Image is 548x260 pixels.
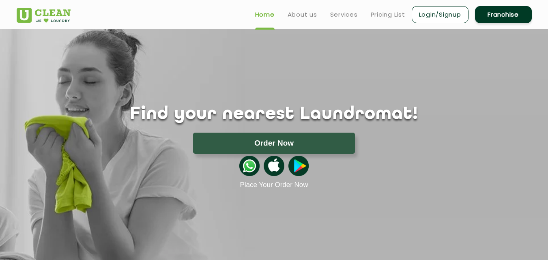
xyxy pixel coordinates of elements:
img: apple-icon.png [264,156,284,176]
h1: Find your nearest Laundromat! [11,104,538,125]
button: Order Now [193,133,355,154]
a: Place Your Order Now [240,181,308,189]
a: Services [330,10,358,19]
img: playstoreicon.png [288,156,309,176]
a: Home [255,10,275,19]
img: UClean Laundry and Dry Cleaning [17,8,71,23]
img: whatsappicon.png [239,156,260,176]
a: Login/Signup [412,6,468,23]
a: Franchise [475,6,532,23]
a: Pricing List [371,10,405,19]
a: About us [288,10,317,19]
